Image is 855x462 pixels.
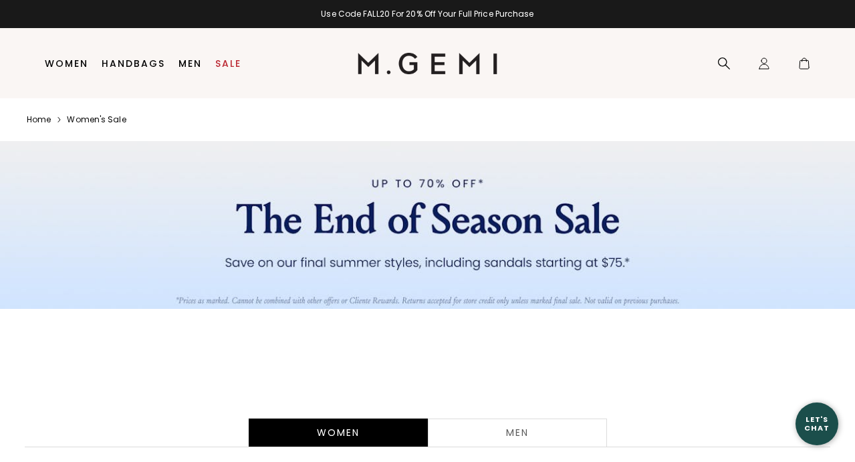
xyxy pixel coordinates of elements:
a: Women's sale [67,114,126,125]
a: Sale [215,58,241,69]
a: Handbags [102,58,165,69]
a: Men [428,419,607,447]
a: Women [45,58,88,69]
img: M.Gemi [358,53,497,74]
div: Let's Chat [796,415,838,432]
a: Men [178,58,202,69]
div: Women [249,419,428,447]
a: Home [27,114,51,125]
